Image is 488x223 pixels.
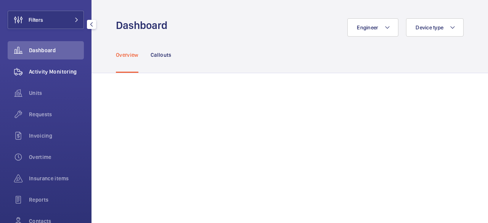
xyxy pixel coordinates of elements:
span: Requests [29,111,84,118]
button: Filters [8,11,84,29]
span: Overtime [29,153,84,161]
span: Invoicing [29,132,84,140]
button: Engineer [347,18,398,37]
span: Filters [29,16,43,24]
p: Overview [116,51,138,59]
span: Activity Monitoring [29,68,84,75]
span: Insurance items [29,175,84,182]
p: Callouts [151,51,172,59]
span: Engineer [357,24,378,30]
span: Device type [416,24,443,30]
span: Reports [29,196,84,204]
span: Units [29,89,84,97]
span: Dashboard [29,47,84,54]
h1: Dashboard [116,18,172,32]
button: Device type [406,18,464,37]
